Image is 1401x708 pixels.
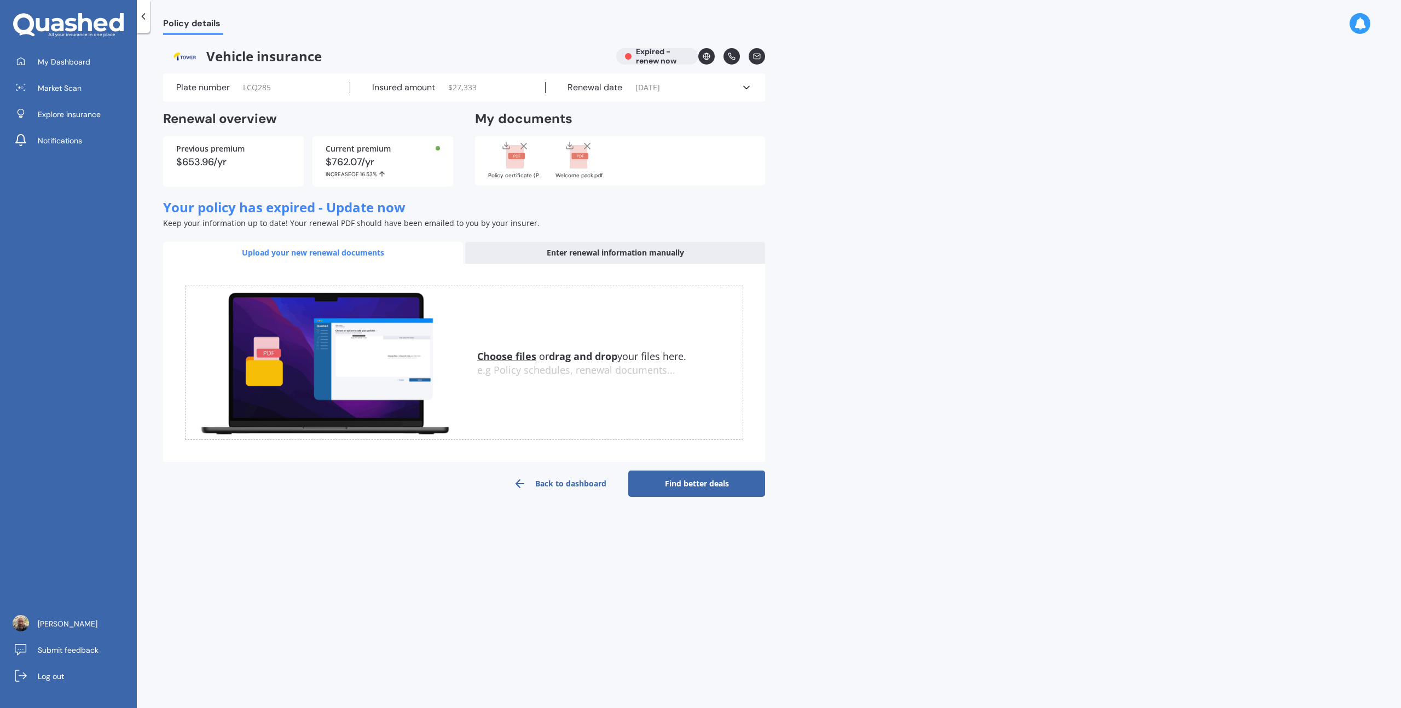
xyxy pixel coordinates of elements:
[475,111,572,127] h2: My documents
[176,145,291,153] div: Previous premium
[477,364,743,376] div: e.g Policy schedules, renewal documents...
[491,471,628,497] a: Back to dashboard
[38,671,64,682] span: Log out
[186,286,464,440] img: upload.de96410c8ce839c3fdd5.gif
[477,350,536,363] u: Choose files
[8,103,137,125] a: Explore insurance
[635,82,660,93] span: [DATE]
[38,109,101,120] span: Explore insurance
[326,157,440,178] div: $762.07/yr
[8,51,137,73] a: My Dashboard
[8,613,137,635] a: [PERSON_NAME]
[38,645,99,655] span: Submit feedback
[8,130,137,152] a: Notifications
[163,48,607,65] span: Vehicle insurance
[243,82,271,93] span: LCQ285
[549,350,617,363] b: drag and drop
[372,82,435,93] label: Insured amount
[8,665,137,687] a: Log out
[326,171,360,178] span: INCREASE OF
[488,173,543,178] div: Policy certificate (P00004385094).pdf
[477,350,686,363] span: or your files here.
[163,18,223,33] span: Policy details
[465,242,765,264] div: Enter renewal information manually
[8,77,137,99] a: Market Scan
[38,83,82,94] span: Market Scan
[13,615,29,631] img: 1668289408900.JPG
[8,639,137,661] a: Submit feedback
[176,157,291,167] div: $653.96/yr
[163,198,406,216] span: Your policy has expired - Update now
[38,56,90,67] span: My Dashboard
[163,48,206,65] img: Tower.webp
[628,471,765,497] a: Find better deals
[163,242,463,264] div: Upload your new renewal documents
[326,145,440,153] div: Current premium
[448,82,477,93] span: $ 27,333
[360,171,377,178] span: 16.53%
[568,82,622,93] label: Renewal date
[163,111,453,127] h2: Renewal overview
[552,173,606,178] div: Welcome pack.pdf
[38,135,82,146] span: Notifications
[176,82,230,93] label: Plate number
[163,218,540,228] span: Keep your information up to date! Your renewal PDF should have been emailed to you by your insurer.
[38,618,97,629] span: [PERSON_NAME]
